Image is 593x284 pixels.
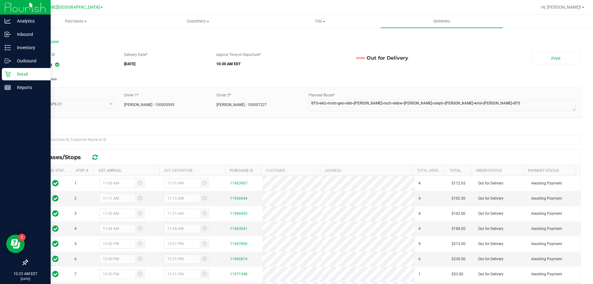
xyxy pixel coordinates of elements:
span: Out for Delivery [478,180,503,186]
label: Delivery Date [124,52,147,57]
label: Planned Route [309,92,334,98]
span: Awaiting Payment [531,196,562,201]
span: Out for Delivery [478,226,503,232]
p: Inventory [11,44,48,51]
a: Stop # [76,168,88,173]
span: In Sync [52,194,59,203]
a: 11967850 [230,242,247,246]
a: Customers [137,15,259,28]
span: Awaiting Payment [531,241,562,247]
span: $53.00 [452,271,463,277]
span: 4 [418,180,421,186]
span: [PERSON_NAME] - 100007227 [217,102,267,108]
a: 11966874 [230,257,247,261]
a: Purchases [15,15,137,28]
a: Order Status [476,168,502,173]
a: Sync Status [45,168,69,173]
label: Approx Time of Departure [216,52,261,57]
span: Awaiting Payment [531,256,562,262]
span: Out for Delivery [478,211,503,217]
a: Purchase ID [230,168,253,173]
input: Search Purchase ID, Customer Name or ID [27,135,581,144]
span: Awaiting Payment [531,180,562,186]
label: Driver 2 [217,92,231,98]
span: Tills [259,19,381,24]
span: Purchases [15,19,137,24]
span: 1 [418,271,421,277]
span: In Sync [52,179,59,188]
span: Purchases/Stops [32,154,87,161]
p: [DATE] [3,277,48,281]
span: 7 [74,271,77,277]
span: 1 [74,180,77,186]
span: Out for Delivery [355,52,408,64]
span: In Sync [55,62,59,68]
span: In Sync [52,239,59,248]
span: Awaiting Payment [531,226,562,232]
p: Outbound [11,57,48,65]
span: Hi, [PERSON_NAME]! [541,5,581,10]
a: 11966044 [230,196,247,201]
a: Payment Status [528,168,559,173]
span: 5 [74,241,77,247]
span: [PERSON_NAME][GEOGRAPHIC_DATA] [23,5,100,10]
span: 4 [418,226,421,232]
label: Driver 1 [124,92,138,98]
span: 3 [74,211,77,217]
span: 6 [418,256,421,262]
inline-svg: Analytics [5,18,11,24]
h5: [DATE] [124,62,207,66]
span: Awaiting Payment [531,211,562,217]
span: Out for Delivery [478,241,503,247]
a: 11963907 [230,181,247,185]
span: 9 [418,241,421,247]
span: $230.00 [452,256,465,262]
span: Out for Delivery [478,196,503,201]
span: 4 [74,226,77,232]
span: In Sync [52,270,59,278]
span: In Sync [52,224,59,233]
span: $102.50 [452,196,465,201]
button: Undo [355,52,367,64]
span: [PERSON_NAME] - 100005095 [124,102,175,108]
a: Tills [259,15,381,28]
p: Retail [11,70,48,78]
inline-svg: Reports [5,84,11,91]
span: $215.00 [452,241,465,247]
inline-svg: Outbound [5,58,11,64]
th: Customer [261,165,320,176]
span: $188.00 [452,226,465,232]
th: Address [320,165,412,176]
a: Total [450,168,461,173]
span: $112.65 [452,180,465,186]
inline-svg: Inbound [5,31,11,37]
th: Total Order Lines [412,165,444,176]
iframe: Resource center [6,235,25,253]
span: 3340176480660968 [27,71,115,81]
span: In Sync [52,255,59,263]
th: Est. Departure [159,165,225,176]
span: 2 [74,196,77,201]
a: Deliveries [381,15,503,28]
div: Manifest: [27,71,113,76]
a: 11963041 [230,227,247,231]
p: Analytics [11,17,48,25]
h5: 10:30 AM EDT [216,62,345,66]
iframe: Resource center unread badge [18,234,26,241]
inline-svg: Retail [5,71,11,77]
inline-svg: Inventory [5,45,11,51]
a: 11971548 [230,272,247,276]
span: In Sync [52,209,59,218]
span: Out for Delivery [478,256,503,262]
a: 11968455 [230,211,247,216]
span: Out for Delivery [478,271,503,277]
span: 4 [418,211,421,217]
p: Reports [11,84,48,91]
a: Print Manifest [531,52,581,64]
p: 10:23 AM EDT [3,271,48,277]
span: Customers [137,19,259,24]
a: Est. Arrival [99,168,121,173]
span: $102.00 [452,211,465,217]
span: Deliveries [425,19,459,24]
